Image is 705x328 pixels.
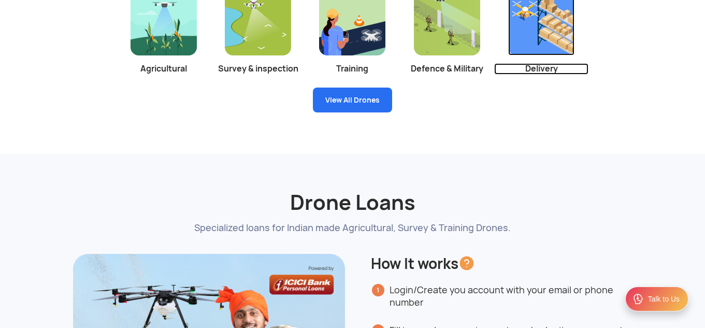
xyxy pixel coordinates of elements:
[305,18,399,75] a: Training
[390,284,648,309] div: Login/Create you account with your email or phone number
[211,63,305,75] div: Survey & inspection
[648,294,680,304] div: Talk to Us
[494,63,588,75] div: Delivery
[372,284,384,296] img: Step1
[305,63,399,75] div: Training
[400,18,494,75] a: Defence & Military
[400,63,494,75] div: Defence & Military
[632,293,644,305] img: ic_Support.svg
[57,221,648,234] p: Specialized loans for Indian made Agricultural, Survey & Training Drones.
[211,18,305,75] a: Survey & inspection
[494,18,588,75] a: Delivery
[371,254,648,274] h3: How It works
[458,255,475,272] img: FAQs
[117,63,211,75] div: Agricultural
[117,18,211,75] a: Agricultural
[57,164,648,216] h2: Drone Loans
[313,88,392,112] a: View All Drones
